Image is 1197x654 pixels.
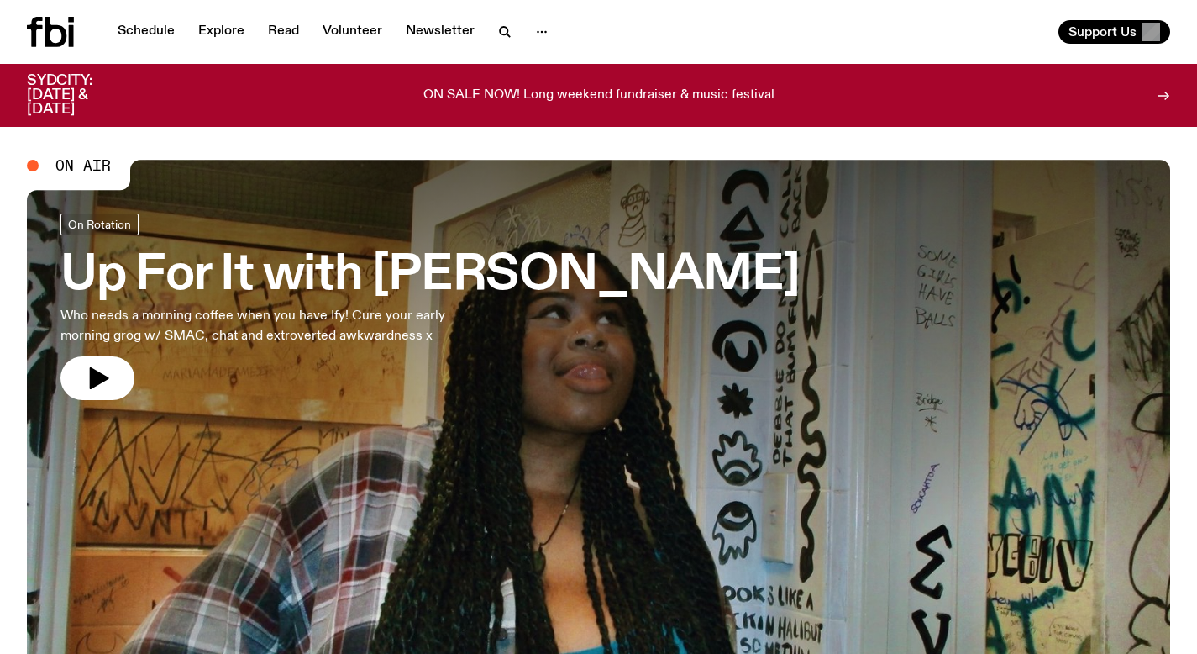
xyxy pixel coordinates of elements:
[108,20,185,44] a: Schedule
[396,20,485,44] a: Newsletter
[258,20,309,44] a: Read
[60,214,139,235] a: On Rotation
[1058,20,1170,44] button: Support Us
[188,20,255,44] a: Explore
[423,88,774,103] p: ON SALE NOW! Long weekend fundraiser & music festival
[60,252,799,299] h3: Up For It with [PERSON_NAME]
[60,214,799,400] a: Up For It with [PERSON_NAME]Who needs a morning coffee when you have Ify! Cure your early morning...
[68,218,131,230] span: On Rotation
[55,158,111,173] span: On Air
[27,74,134,117] h3: SYDCITY: [DATE] & [DATE]
[60,306,491,346] p: Who needs a morning coffee when you have Ify! Cure your early morning grog w/ SMAC, chat and extr...
[312,20,392,44] a: Volunteer
[1068,24,1137,40] span: Support Us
